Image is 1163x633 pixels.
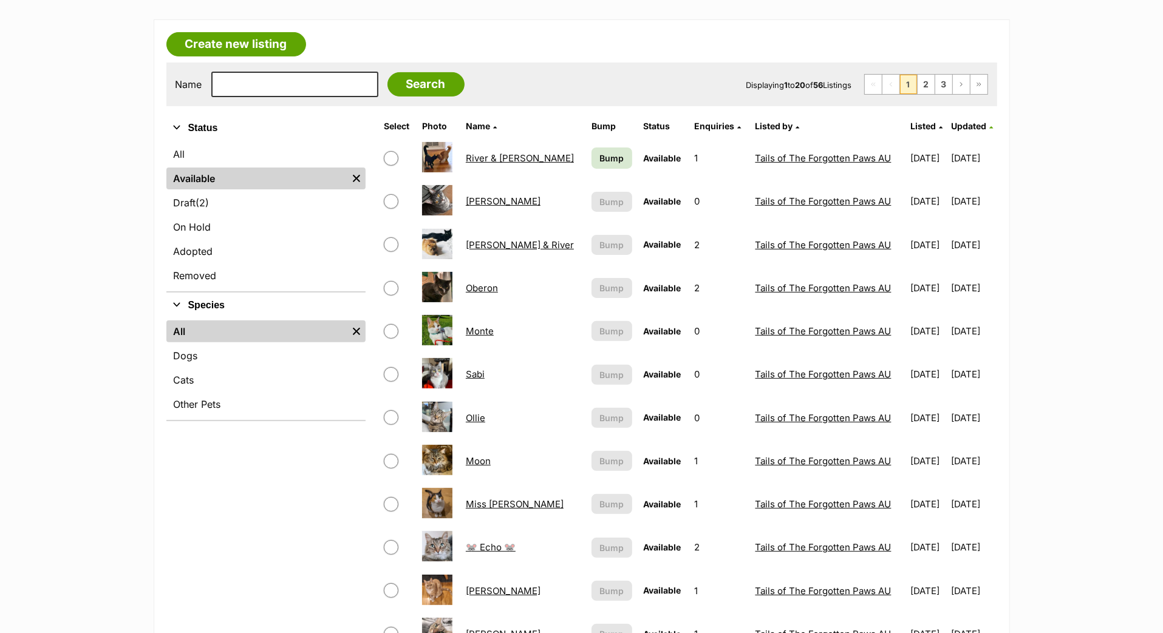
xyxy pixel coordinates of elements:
td: [DATE] [951,440,995,482]
a: All [166,143,366,165]
span: Bump [599,239,624,251]
a: Sabi [466,368,485,380]
strong: 56 [814,80,824,90]
a: Bump [592,147,632,169]
a: On Hold [166,216,366,238]
a: Adopted [166,240,366,262]
button: Bump [592,538,632,558]
label: Name [176,79,202,90]
td: 1 [689,440,749,482]
a: Enquiries [694,121,741,131]
td: [DATE] [906,180,950,222]
span: Name [466,121,490,131]
button: Species [166,297,366,313]
a: [PERSON_NAME] & River [466,239,574,251]
span: First page [865,75,882,94]
td: [DATE] [906,397,950,439]
td: [DATE] [951,397,995,439]
button: Bump [592,451,632,471]
span: Bump [599,411,624,424]
td: [DATE] [906,526,950,568]
span: Bump [599,195,624,208]
td: [DATE] [951,267,995,309]
td: [DATE] [951,483,995,525]
span: Previous page [882,75,899,94]
button: Bump [592,192,632,212]
a: Tails of The Forgotten Paws AU [755,541,892,553]
a: Tails of The Forgotten Paws AU [755,455,892,467]
span: Available [643,196,681,206]
td: 1 [689,570,749,612]
td: [DATE] [906,570,950,612]
span: Bump [599,325,624,337]
a: Monte [466,325,494,337]
td: [DATE] [906,353,950,395]
button: Bump [592,278,632,298]
nav: Pagination [864,74,988,95]
a: Moon [466,455,491,467]
a: Page 2 [918,75,935,94]
a: Cats [166,369,366,391]
td: 0 [689,353,749,395]
div: Status [166,141,366,291]
span: Available [643,499,681,509]
span: Available [643,153,681,163]
td: [DATE] [951,180,995,222]
button: Bump [592,365,632,385]
span: Bump [599,584,624,597]
a: Name [466,121,497,131]
span: (2) [196,195,210,210]
td: [DATE] [951,310,995,352]
span: Bump [599,152,624,164]
a: Ollie [466,412,485,424]
a: Tails of The Forgotten Paws AU [755,412,892,424]
a: Oberon [466,282,498,294]
th: Photo [417,117,460,136]
td: 2 [689,267,749,309]
span: Available [643,283,681,293]
button: Bump [592,408,632,428]
a: Create new listing [166,32,306,56]
a: Remove filter [347,320,366,342]
a: Draft [166,192,366,214]
a: Tails of The Forgotten Paws AU [755,152,892,164]
td: [DATE] [906,440,950,482]
a: Listed by [755,121,800,131]
a: Tails of The Forgotten Paws AU [755,195,892,207]
a: Page 3 [935,75,952,94]
a: 🐭 Echo 🐭 [466,541,516,553]
span: Bump [599,541,624,554]
span: Available [643,239,681,249]
td: 1 [689,137,749,179]
td: [DATE] [906,310,950,352]
a: [PERSON_NAME] [466,195,541,207]
td: [DATE] [951,224,995,266]
span: Available [643,456,681,466]
span: Page 1 [900,75,917,94]
td: [DATE] [906,483,950,525]
td: 2 [689,526,749,568]
a: Last page [970,75,987,94]
a: Available [166,168,347,189]
div: Species [166,318,366,420]
td: 1 [689,483,749,525]
a: Tails of The Forgotten Paws AU [755,368,892,380]
strong: 20 [796,80,806,90]
button: Status [166,120,366,136]
input: Search [387,72,465,96]
span: Bump [599,368,624,381]
a: All [166,320,347,342]
span: Bump [599,455,624,467]
a: Listed [910,121,943,131]
a: Removed [166,265,366,286]
span: Bump [599,498,624,510]
a: [PERSON_NAME] [466,585,541,597]
td: [DATE] [951,570,995,612]
button: Bump [592,494,632,514]
td: 0 [689,180,749,222]
span: Listed by [755,121,793,131]
th: Bump [587,117,637,136]
span: translation missing: en.admin.listings.index.attributes.enquiries [694,121,734,131]
td: [DATE] [951,137,995,179]
td: 2 [689,224,749,266]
